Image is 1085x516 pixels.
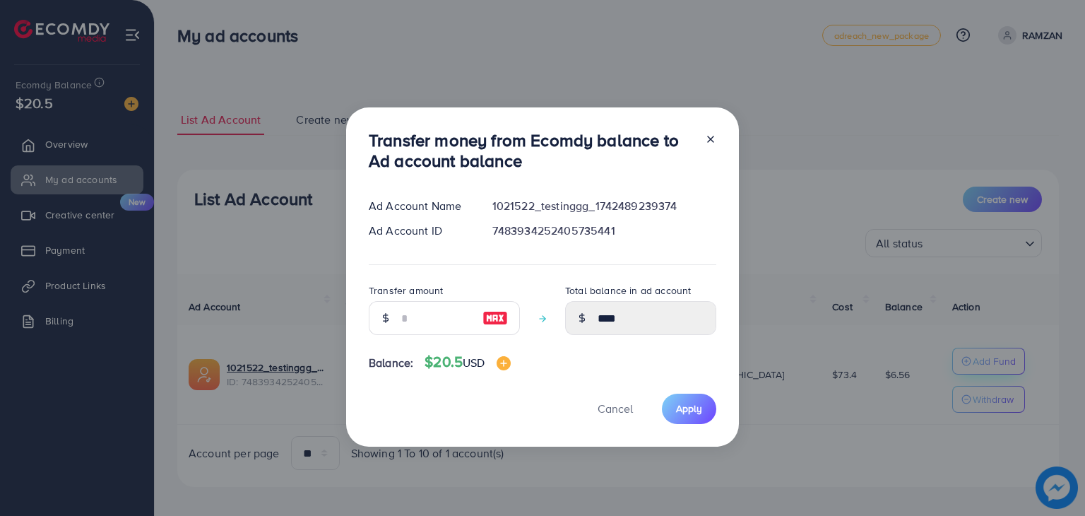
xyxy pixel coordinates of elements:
[481,223,728,239] div: 7483934252405735441
[662,394,716,424] button: Apply
[580,394,651,424] button: Cancel
[565,283,691,298] label: Total balance in ad account
[369,130,694,171] h3: Transfer money from Ecomdy balance to Ad account balance
[598,401,633,416] span: Cancel
[676,401,702,416] span: Apply
[357,223,481,239] div: Ad Account ID
[482,310,508,327] img: image
[463,355,485,370] span: USD
[357,198,481,214] div: Ad Account Name
[425,353,510,371] h4: $20.5
[497,356,511,370] img: image
[369,355,413,371] span: Balance:
[481,198,728,214] div: 1021522_testinggg_1742489239374
[369,283,443,298] label: Transfer amount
